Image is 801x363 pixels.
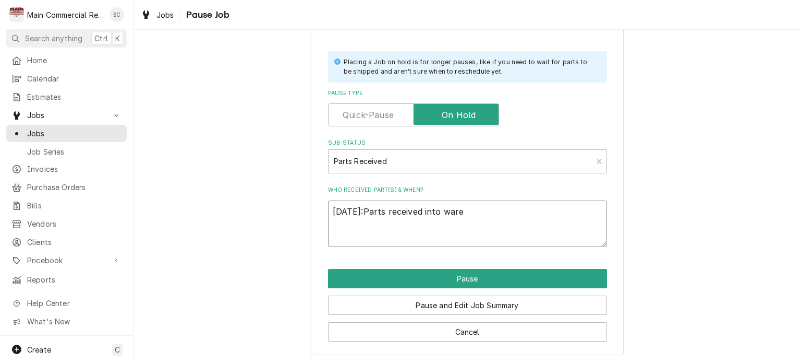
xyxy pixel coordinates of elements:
[6,160,127,178] a: Invoices
[328,322,607,342] button: Cancel
[137,6,178,24] a: Jobs
[27,110,106,121] span: Jobs
[328,186,607,247] div: Who received part(s) & when?
[27,55,122,66] span: Home
[6,233,127,251] a: Clients
[6,295,127,312] a: Go to Help Center
[27,237,122,248] span: Clients
[27,9,104,20] div: Main Commercial Refrigeration Service
[27,255,106,266] span: Pricebook
[115,33,120,44] span: K
[328,201,607,248] textarea: [DATE]:Parts received into ware
[328,315,607,342] div: Button Group Row
[328,288,607,315] div: Button Group Row
[328,269,607,342] div: Button Group
[27,146,122,157] span: Job Series
[328,186,607,194] label: Who received part(s) & when?
[27,128,122,139] span: Jobs
[27,182,122,193] span: Purchase Orders
[27,274,122,285] span: Reports
[110,7,124,22] div: Sharon Campbell's Avatar
[6,52,127,69] a: Home
[9,7,24,22] div: Main Commercial Refrigeration Service's Avatar
[328,296,607,315] button: Pause and Edit Job Summary
[328,139,607,173] div: Sub-Status
[6,313,127,330] a: Go to What's New
[6,29,127,48] button: Search anythingCtrlK
[6,107,127,124] a: Go to Jobs
[27,91,122,102] span: Estimates
[27,345,51,354] span: Create
[27,73,122,84] span: Calendar
[328,89,607,98] label: Pause Type
[328,89,607,126] div: Pause Type
[115,344,120,355] span: C
[6,197,127,214] a: Bills
[27,163,122,174] span: Invoices
[328,269,607,288] button: Pause
[6,179,127,196] a: Purchase Orders
[6,143,127,160] a: Job Series
[328,139,607,147] label: Sub-Status
[27,298,120,309] span: Help Center
[9,7,24,22] div: M
[6,88,127,106] a: Estimates
[27,218,122,229] span: Vendors
[6,70,127,87] a: Calendar
[156,9,174,20] span: Jobs
[25,33,82,44] span: Search anything
[6,215,127,232] a: Vendors
[6,125,127,142] a: Jobs
[27,316,120,327] span: What's New
[328,269,607,288] div: Button Group Row
[6,252,127,269] a: Go to Pricebook
[6,271,127,288] a: Reports
[344,57,597,77] div: Placing a Job on hold is for longer pauses, like if you need to wait for parts to be shipped and ...
[27,200,122,211] span: Bills
[183,8,229,22] span: Pause Job
[110,7,124,22] div: SC
[94,33,108,44] span: Ctrl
